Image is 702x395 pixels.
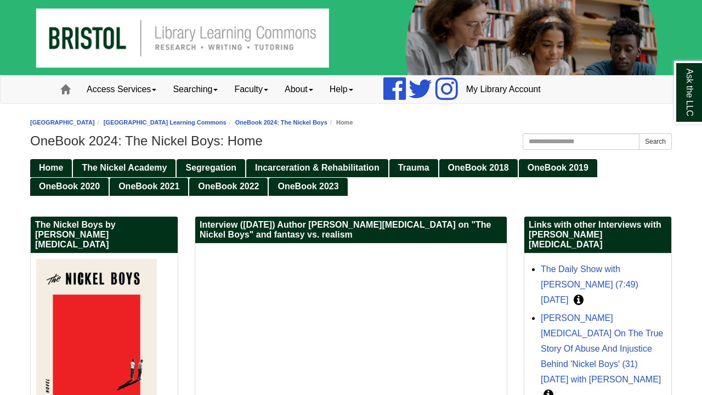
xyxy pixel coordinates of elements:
span: OneBook 2022 [198,182,259,191]
span: OneBook 2018 [448,163,509,172]
a: Home [30,159,72,177]
span: Home [39,163,63,172]
span: Trauma [398,163,429,172]
span: OneBook 2019 [528,163,588,172]
a: OneBook 2018 [439,159,518,177]
a: OneBook 2020 [30,178,109,196]
nav: breadcrumb [30,117,672,128]
span: OneBook 2020 [39,182,100,191]
a: Searching [165,76,226,103]
a: Access Services [78,76,165,103]
a: [GEOGRAPHIC_DATA] Learning Commons [104,119,227,126]
h1: OneBook 2024: The Nickel Boys: Home [30,133,672,149]
a: The Daily Show with [PERSON_NAME] (7:49) [DATE] [541,264,638,304]
a: [PERSON_NAME][MEDICAL_DATA] On The True Story Of Abuse And Injustice Behind 'Nickel Boys' (31) [D... [541,313,663,384]
a: [GEOGRAPHIC_DATA] [30,119,95,126]
a: Help [321,76,361,103]
a: OneBook 2024: The Nickel Boys [235,119,327,126]
a: OneBook 2022 [189,178,268,196]
span: The Nickel Academy [82,163,167,172]
span: OneBook 2021 [118,182,179,191]
span: Segregation [185,163,236,172]
a: Faculty [226,76,276,103]
span: OneBook 2023 [278,182,338,191]
h2: The Nickel Boys by [PERSON_NAME][MEDICAL_DATA] [31,217,178,253]
a: Trauma [389,159,438,177]
button: Search [639,133,672,150]
a: Segregation [177,159,245,177]
a: About [276,76,321,103]
a: OneBook 2021 [110,178,188,196]
span: Incarceration & Rehabilitation [255,163,380,172]
div: Guide Pages [30,158,672,195]
a: My Library Account [458,76,549,103]
a: OneBook 2023 [269,178,347,196]
a: OneBook 2019 [519,159,597,177]
a: The Nickel Academy [73,159,175,177]
h2: Links with other Interviews with [PERSON_NAME][MEDICAL_DATA] [524,217,671,253]
a: Incarceration & Rehabilitation [246,159,388,177]
li: Home [327,117,353,128]
h2: Interview ([DATE]) Author [PERSON_NAME][MEDICAL_DATA] on "The Nickel Boys" and fantasy vs. realism [195,217,507,244]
